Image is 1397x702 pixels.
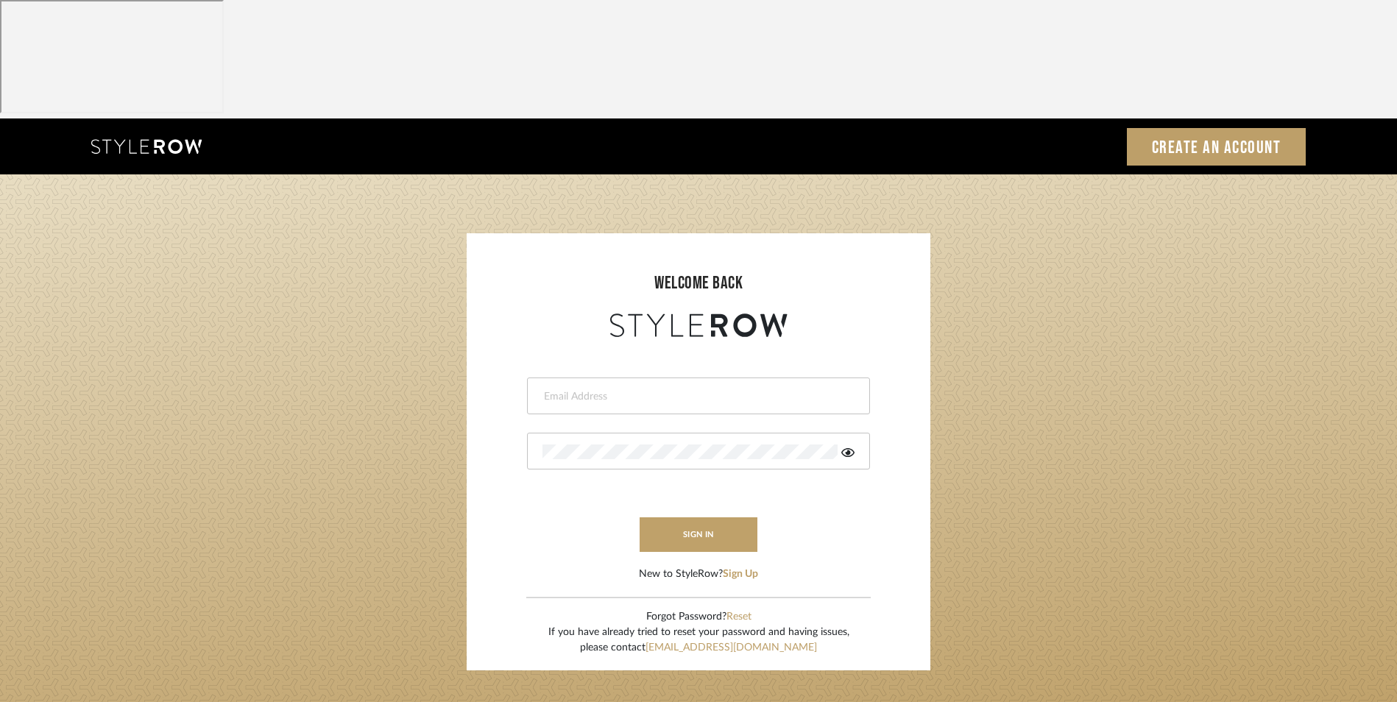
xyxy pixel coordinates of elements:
[726,609,751,625] button: Reset
[548,609,849,625] div: Forgot Password?
[1127,128,1306,166] a: Create an Account
[646,642,817,653] a: [EMAIL_ADDRESS][DOMAIN_NAME]
[548,625,849,656] div: If you have already tried to reset your password and having issues, please contact
[542,389,851,404] input: Email Address
[723,567,758,582] button: Sign Up
[640,517,757,552] button: sign in
[639,567,758,582] div: New to StyleRow?
[481,270,916,297] div: welcome back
